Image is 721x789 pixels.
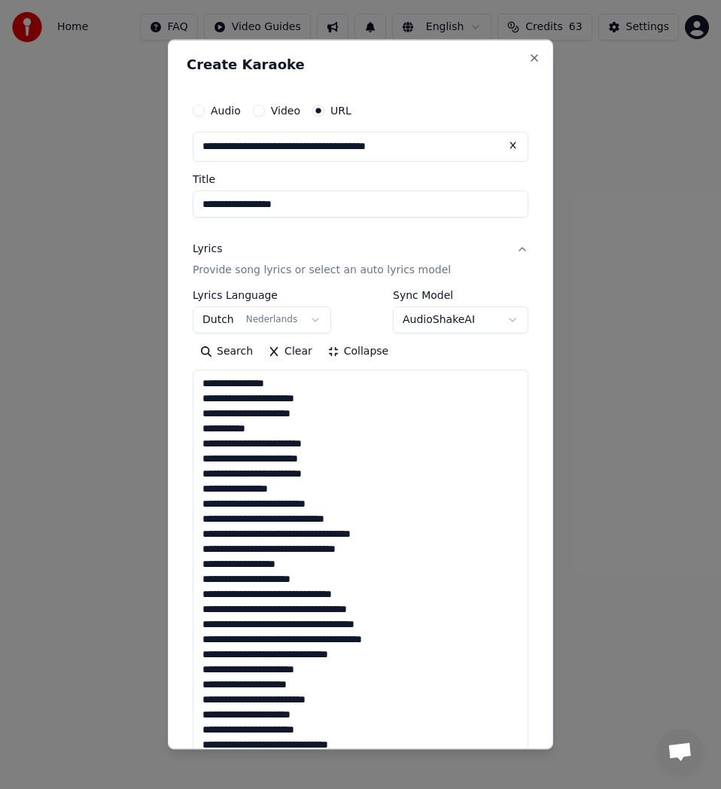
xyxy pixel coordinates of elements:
[193,230,528,290] button: LyricsProvide song lyrics or select an auto lyrics model
[187,58,534,72] h2: Create Karaoke
[193,340,260,364] button: Search
[393,290,528,300] label: Sync Model
[330,105,351,116] label: URL
[320,340,397,364] button: Collapse
[193,242,222,257] div: Lyrics
[211,105,241,116] label: Audio
[271,105,300,116] label: Video
[193,174,528,184] label: Title
[260,340,320,364] button: Clear
[193,263,451,278] p: Provide song lyrics or select an auto lyrics model
[193,290,331,300] label: Lyrics Language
